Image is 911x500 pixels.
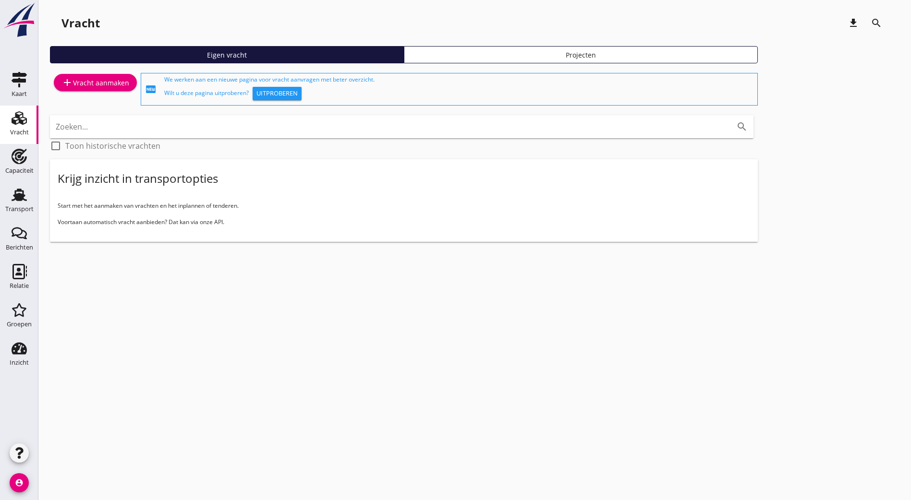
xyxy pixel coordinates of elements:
div: Kaart [12,91,27,97]
a: Projecten [404,46,758,63]
div: Vracht aanmaken [61,77,129,88]
i: search [871,17,882,29]
div: Inzicht [10,359,29,366]
i: account_circle [10,473,29,492]
p: Voortaan automatisch vracht aanbieden? Dat kan via onze API. [58,218,750,226]
div: Krijg inzicht in transportopties [58,171,218,186]
div: Relatie [10,283,29,289]
a: Vracht aanmaken [54,74,137,91]
div: Berichten [6,244,33,250]
i: add [61,77,73,88]
p: Start met het aanmaken van vrachten en het inplannen of tenderen. [58,202,750,210]
div: Eigen vracht [54,50,400,60]
div: Uitproberen [256,89,298,98]
div: Vracht [61,15,100,31]
label: Toon historische vrachten [65,141,160,151]
a: Eigen vracht [50,46,404,63]
input: Zoeken... [56,119,721,134]
button: Uitproberen [253,87,302,100]
div: Vracht [10,129,29,135]
div: Groepen [7,321,32,327]
i: fiber_new [145,83,157,95]
div: Capaciteit [5,167,34,174]
div: Transport [5,206,34,212]
div: Projecten [408,50,753,60]
div: We werken aan een nieuwe pagina voor vracht aanvragen met beter overzicht. Wilt u deze pagina uit... [164,75,753,103]
img: logo-small.a267ee39.svg [2,2,36,38]
i: search [736,121,748,132]
i: download [848,17,859,29]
